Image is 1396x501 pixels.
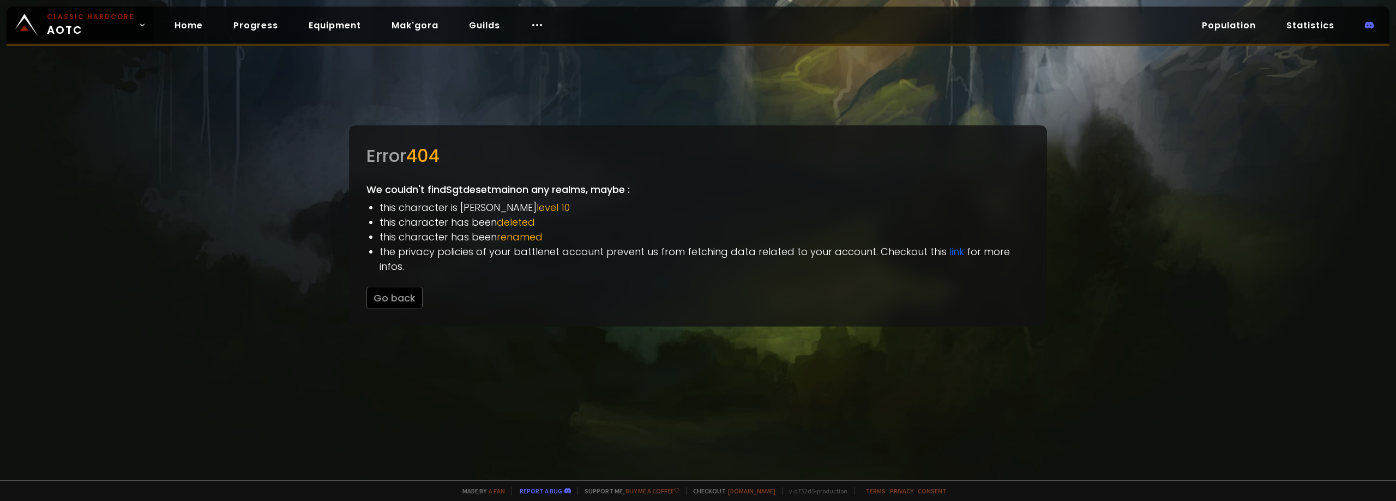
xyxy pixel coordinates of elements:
[577,487,679,495] span: Support me,
[383,14,447,37] a: Mak'gora
[225,14,287,37] a: Progress
[456,487,505,495] span: Made by
[497,230,543,244] span: renamed
[7,7,153,44] a: Classic HardcoreAOTC
[380,230,1030,244] li: this character has been
[918,487,947,495] a: Consent
[380,200,1030,215] li: this character is [PERSON_NAME]
[782,487,847,495] span: v. d752d5 - production
[47,12,134,22] small: Classic Hardcore
[406,143,440,168] span: 404
[625,487,679,495] a: Buy me a coffee
[1193,14,1265,37] a: Population
[497,215,535,229] span: deleted
[460,14,509,37] a: Guilds
[865,487,886,495] a: Terms
[537,201,570,214] span: level 10
[47,12,134,38] span: AOTC
[366,287,423,309] button: Go back
[489,487,505,495] a: a fan
[300,14,370,37] a: Equipment
[1278,14,1343,37] a: Statistics
[366,291,423,305] a: Go back
[686,487,775,495] span: Checkout
[520,487,562,495] a: Report a bug
[380,215,1030,230] li: this character has been
[728,487,775,495] a: [DOMAIN_NAME]
[366,143,1030,169] div: Error
[349,125,1047,327] div: We couldn't find Sgtdesetmain on any realms, maybe :
[166,14,212,37] a: Home
[890,487,913,495] a: Privacy
[949,245,964,258] a: link
[380,244,1030,274] li: the privacy policies of your battlenet account prevent us from fetching data related to your acco...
